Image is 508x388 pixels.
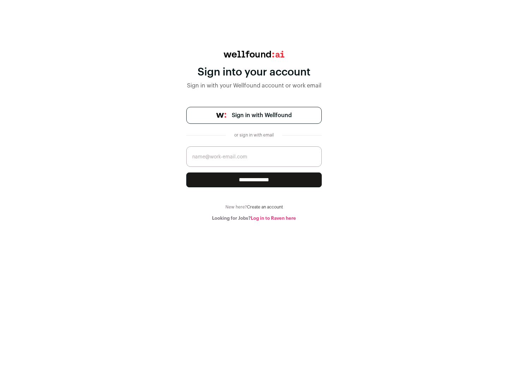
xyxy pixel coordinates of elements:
[251,216,296,220] a: Log in to Raven here
[186,107,322,124] a: Sign in with Wellfound
[216,113,226,118] img: wellfound-symbol-flush-black-fb3c872781a75f747ccb3a119075da62bfe97bd399995f84a933054e44a575c4.png
[224,51,284,57] img: wellfound:ai
[247,205,283,209] a: Create an account
[186,146,322,167] input: name@work-email.com
[231,132,277,138] div: or sign in with email
[186,204,322,210] div: New here?
[186,81,322,90] div: Sign in with your Wellfound account or work email
[232,111,292,120] span: Sign in with Wellfound
[186,66,322,79] div: Sign into your account
[186,216,322,221] div: Looking for Jobs?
